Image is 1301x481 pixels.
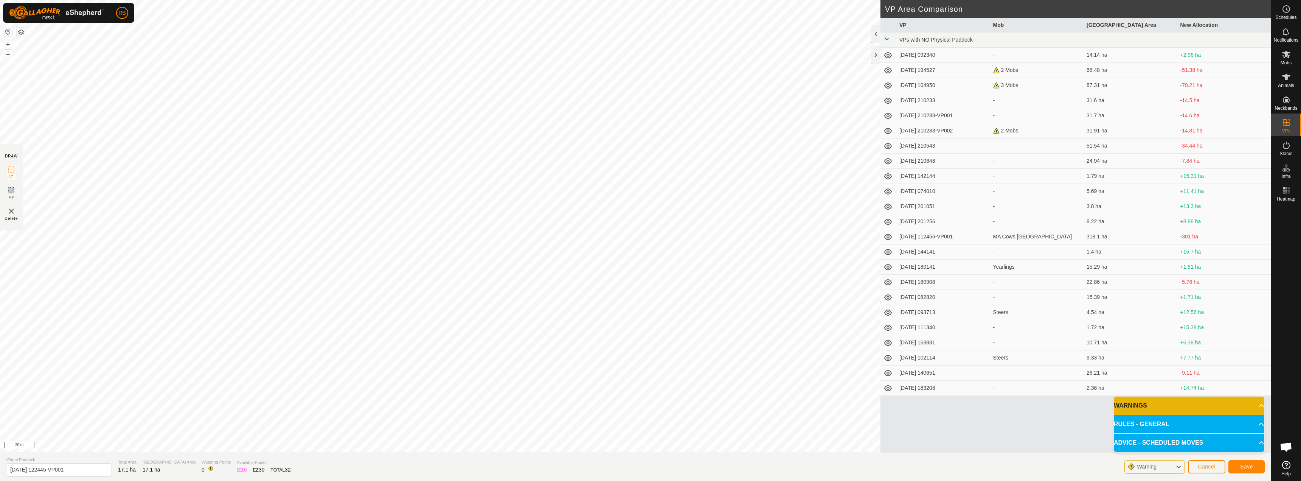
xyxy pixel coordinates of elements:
a: Privacy Policy [605,442,634,449]
td: -14.5 ha [1177,93,1271,108]
td: -34.44 ha [1177,139,1271,154]
span: VPs [1282,129,1290,133]
span: Total Area [118,459,137,465]
button: – [3,50,12,59]
td: [DATE] 194527 [896,63,990,78]
td: 31.91 ha [1084,123,1177,139]
div: - [993,293,1081,301]
td: [DATE] 111340 [896,320,990,335]
div: - [993,248,1081,256]
td: 1.79 ha [1084,169,1177,184]
img: VP [7,207,16,216]
div: MA Cows [GEOGRAPHIC_DATA] [993,233,1081,241]
span: ADVICE - SCHEDULED MOVES [1114,438,1203,447]
th: [GEOGRAPHIC_DATA] Area [1084,18,1177,33]
th: Mob [990,18,1084,33]
td: [DATE] 082820 [896,290,990,305]
td: +15.38 ha [1177,320,1271,335]
td: 22.86 ha [1084,275,1177,290]
span: 17.1 ha [118,467,136,473]
button: Reset Map [3,27,12,36]
div: - [993,187,1081,195]
td: 31.6 ha [1084,93,1177,108]
p-accordion-header: ADVICE - SCHEDULED MOVES [1114,434,1264,452]
div: Yearlings [993,263,1081,271]
td: +15.7 ha [1177,244,1271,260]
div: - [993,172,1081,180]
td: -5.76 ha [1177,275,1271,290]
button: Map Layers [17,28,26,37]
td: [DATE] 210233 [896,93,990,108]
td: +1.71 ha [1177,290,1271,305]
span: Watering Points [202,459,231,465]
div: DRAW [5,153,18,159]
div: IZ [237,466,247,474]
span: VPs with NO Physical Paddock [899,37,973,43]
span: Save [1240,464,1253,470]
span: Heatmap [1277,197,1295,201]
div: - [993,369,1081,377]
th: VP [896,18,990,33]
img: Gallagher Logo [9,6,104,20]
td: [DATE] 104950 [896,78,990,93]
td: 26.21 ha [1084,366,1177,381]
td: 15.29 ha [1084,260,1177,275]
td: [DATE] 074010 [896,184,990,199]
a: Contact Us [643,442,665,449]
td: 24.94 ha [1084,154,1177,169]
td: +1.81 ha [1177,260,1271,275]
div: - [993,218,1081,226]
td: [DATE] 092340 [896,48,990,63]
td: 15.39 ha [1084,290,1177,305]
td: 68.48 ha [1084,63,1177,78]
td: [DATE] 210233-VP002 [896,123,990,139]
td: +6.39 ha [1177,335,1271,350]
td: [DATE] 142144 [896,169,990,184]
td: +2.96 ha [1177,48,1271,63]
button: Save [1228,460,1265,473]
span: Mobs [1281,61,1292,65]
td: -301 ha [1177,229,1271,244]
td: +7.77 ha [1177,350,1271,366]
span: Notifications [1274,38,1298,42]
p-accordion-header: RULES - GENERAL [1114,415,1264,433]
td: [DATE] 180141 [896,260,990,275]
td: -7.84 ha [1177,154,1271,169]
td: -9.11 ha [1177,366,1271,381]
td: -70.21 ha [1177,78,1271,93]
td: [DATE] 210648 [896,154,990,169]
span: Warning [1137,464,1157,470]
td: -14.6 ha [1177,108,1271,123]
span: WARNINGS [1114,401,1147,410]
span: Infra [1281,174,1290,179]
span: 30 [259,467,265,473]
td: +13.3 ha [1177,199,1271,214]
td: +8.88 ha [1177,214,1271,229]
td: 3.8 ha [1084,199,1177,214]
span: Virtual Paddock [6,457,112,463]
td: 1.72 ha [1084,320,1177,335]
div: - [993,112,1081,120]
div: - [993,142,1081,150]
td: [DATE] 201051 [896,199,990,214]
td: -14.81 ha [1177,123,1271,139]
td: -51.38 ha [1177,63,1271,78]
td: +14.74 ha [1177,381,1271,396]
span: 0 [202,467,205,473]
span: Delete [5,216,18,221]
td: [DATE] 102114 [896,350,990,366]
button: Cancel [1188,460,1225,473]
div: 2 Mobs [993,127,1081,135]
span: Status [1279,151,1292,156]
div: Steers [993,354,1081,362]
td: [DATE] 140651 [896,366,990,381]
div: 3 Mobs [993,81,1081,89]
td: +15.31 ha [1177,169,1271,184]
td: [DATE] 180908 [896,275,990,290]
td: 9.33 ha [1084,350,1177,366]
div: 2 Mobs [993,66,1081,74]
div: - [993,339,1081,347]
div: - [993,202,1081,210]
td: 2.36 ha [1084,381,1177,396]
td: [DATE] 210233-VP001 [896,108,990,123]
